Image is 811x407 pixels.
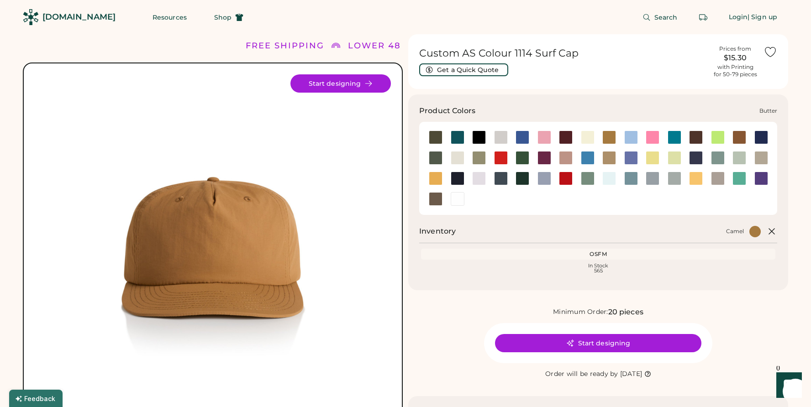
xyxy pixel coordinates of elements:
div: FREE SHIPPING [246,40,324,52]
div: Butter [759,107,777,115]
div: $15.30 [712,52,758,63]
div: Minimum Order: [553,308,608,317]
button: Retrieve an order [694,8,712,26]
span: Search [654,14,678,21]
div: [DATE] [620,370,642,379]
span: Shop [214,14,232,21]
button: Start designing [495,334,701,352]
div: OSFM [423,250,774,258]
div: 20 pieces [608,307,643,318]
h2: Inventory [419,226,456,237]
div: Order will be ready by [545,370,618,379]
div: [DOMAIN_NAME] [42,11,116,23]
div: LOWER 48 STATES [348,40,440,52]
div: Camel [726,228,744,235]
iframe: Front Chat [768,366,807,405]
button: Search [632,8,689,26]
button: Resources [142,8,198,26]
div: Prices from [719,45,751,52]
h1: Custom AS Colour 1114 Surf Cap [419,47,707,60]
button: Start designing [290,74,391,93]
h3: Product Colors [419,105,475,116]
div: Login [729,13,748,22]
button: Shop [203,8,254,26]
div: | Sign up [748,13,777,22]
button: Get a Quick Quote [419,63,508,76]
div: with Printing for 50-79 pieces [714,63,757,78]
img: Rendered Logo - Screens [23,9,39,25]
div: In Stock 565 [423,263,774,273]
